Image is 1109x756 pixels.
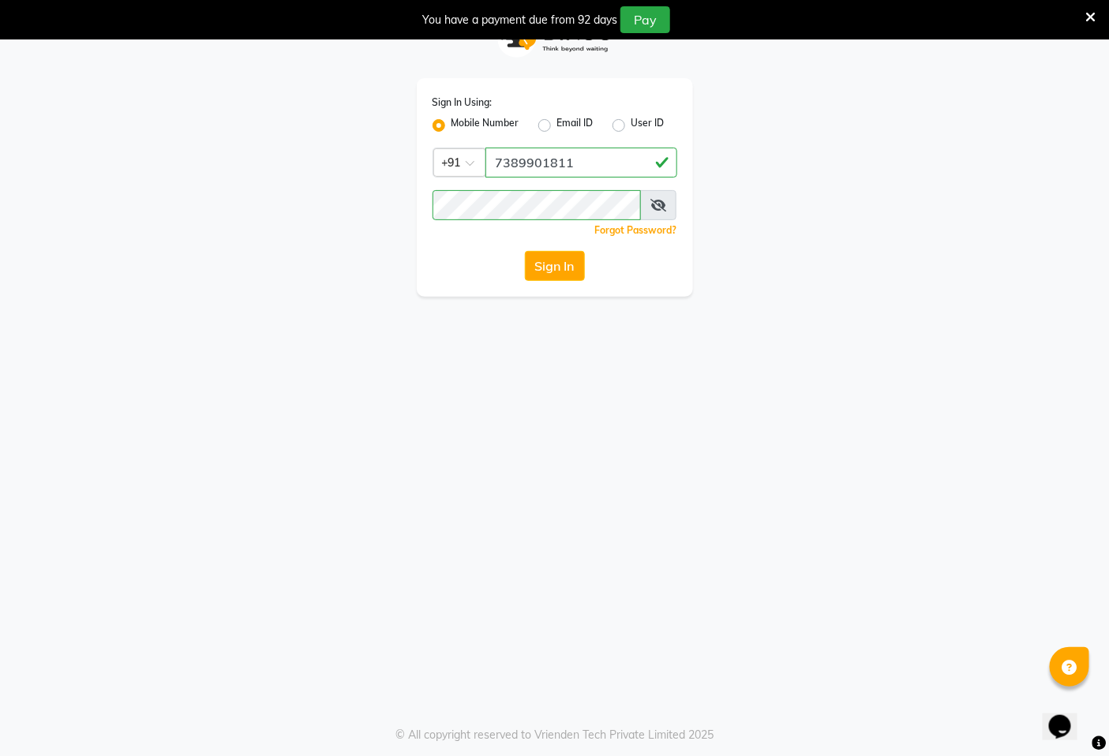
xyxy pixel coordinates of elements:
[451,116,519,135] label: Mobile Number
[525,251,585,281] button: Sign In
[631,116,665,135] label: User ID
[595,224,677,236] a: Forgot Password?
[485,148,677,178] input: Username
[433,95,493,110] label: Sign In Using:
[422,12,617,28] div: You have a payment due from 92 days
[1043,693,1093,740] iframe: chat widget
[620,6,670,33] button: Pay
[433,190,642,220] input: Username
[557,116,594,135] label: Email ID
